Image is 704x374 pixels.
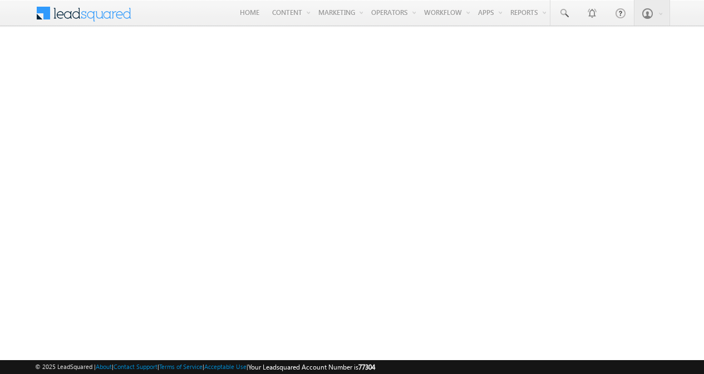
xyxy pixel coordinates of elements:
a: Contact Support [114,363,157,370]
a: Acceptable Use [204,363,247,370]
a: Terms of Service [159,363,203,370]
a: About [96,363,112,370]
span: 77304 [358,363,375,371]
span: Your Leadsquared Account Number is [248,363,375,371]
span: © 2025 LeadSquared | | | | | [35,362,375,372]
